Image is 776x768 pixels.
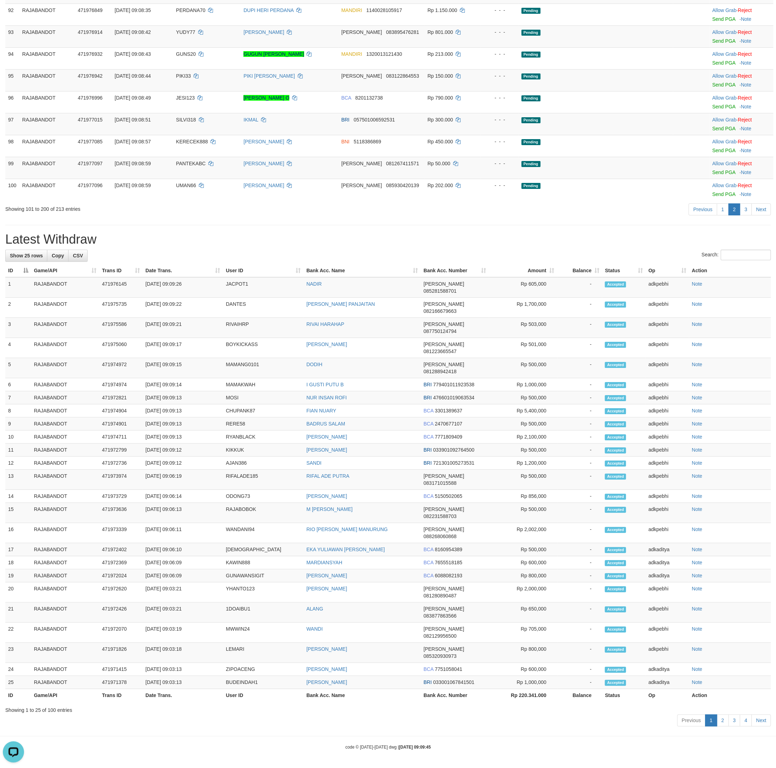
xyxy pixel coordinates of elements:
[99,358,143,378] td: 471974972
[427,51,453,57] span: Rp 213.000
[5,157,19,179] td: 99
[692,362,702,367] a: Note
[712,169,735,175] a: Send PGA
[645,277,689,298] td: adkpebhi
[489,318,557,338] td: Rp 503,000
[712,7,738,13] span: ·
[738,183,752,188] a: Reject
[557,277,602,298] td: -
[19,91,75,113] td: RAJABANDOT
[645,298,689,318] td: adkpebhi
[31,264,99,277] th: Game/API: activate to sort column ascending
[712,161,736,166] a: Allow Grab
[521,95,540,101] span: Pending
[341,161,382,166] span: [PERSON_NAME]
[692,447,702,453] a: Note
[423,288,456,294] span: Copy 085281588701 to clipboard
[521,52,540,58] span: Pending
[5,277,31,298] td: 1
[143,358,223,378] td: [DATE] 09:09:15
[5,179,19,201] td: 100
[421,264,489,277] th: Bank Acc. Number: activate to sort column ascending
[99,378,143,391] td: 471974974
[306,560,342,565] a: MARDIANSYAH
[489,358,557,378] td: Rp 500,000
[521,30,540,36] span: Pending
[306,547,385,552] a: EKA YULIAWAN [PERSON_NAME]
[712,139,736,144] a: Allow Grab
[427,7,457,13] span: Rp 1.150.000
[483,116,516,123] div: - - -
[5,113,19,135] td: 97
[741,82,751,88] a: Note
[423,362,464,367] span: [PERSON_NAME]
[605,342,626,348] span: Accepted
[427,73,453,79] span: Rp 150.000
[306,626,322,632] a: WANDI
[521,8,540,14] span: Pending
[605,362,626,368] span: Accepted
[738,7,752,13] a: Reject
[10,253,43,258] span: Show 25 rows
[5,47,19,69] td: 94
[223,264,303,277] th: User ID: activate to sort column ascending
[19,4,75,25] td: RAJABANDOT
[692,473,702,479] a: Note
[557,264,602,277] th: Balance: activate to sort column ascending
[306,606,323,612] a: ALANG
[692,321,702,327] a: Note
[712,73,736,79] a: Allow Grab
[423,301,464,307] span: [PERSON_NAME]
[605,281,626,287] span: Accepted
[19,47,75,69] td: RAJABANDOT
[341,95,351,101] span: BCA
[243,117,258,123] a: IKMAL
[306,460,321,466] a: SANDI
[386,161,419,166] span: Copy 081267411571 to clipboard
[78,117,102,123] span: 471977015
[306,341,347,347] a: [PERSON_NAME]
[3,3,24,24] button: Open LiveChat chat widget
[176,183,196,188] span: UMAN66
[645,318,689,338] td: adkpebhi
[521,139,540,145] span: Pending
[709,179,773,201] td: ·
[99,277,143,298] td: 471976145
[712,183,736,188] a: Allow Grab
[692,421,702,427] a: Note
[306,382,344,387] a: I GUSTI PUTU B
[306,281,322,287] a: NADIR
[692,408,702,413] a: Note
[115,95,151,101] span: [DATE] 09:08:49
[712,51,736,57] a: Allow Grab
[223,358,303,378] td: MAMANG0101
[143,264,223,277] th: Date Trans.: activate to sort column ascending
[306,447,347,453] a: [PERSON_NAME]
[483,72,516,79] div: - - -
[712,7,736,13] a: Allow Grab
[243,183,284,188] a: [PERSON_NAME]
[741,38,751,44] a: Note
[692,586,702,591] a: Note
[5,203,318,213] div: Showing 101 to 200 of 213 entries
[751,714,771,726] a: Next
[692,506,702,512] a: Note
[712,29,738,35] span: ·
[223,298,303,318] td: DANTES
[521,73,540,79] span: Pending
[223,277,303,298] td: JACPOT1
[31,378,99,391] td: RAJABANDOT
[521,117,540,123] span: Pending
[741,126,751,131] a: Note
[176,51,196,57] span: GUNS20
[78,73,102,79] span: 471976942
[557,298,602,318] td: -
[31,358,99,378] td: RAJABANDOT
[176,117,196,123] span: SILVI318
[306,421,345,427] a: BADRUS SALAM
[423,321,464,327] span: [PERSON_NAME]
[423,281,464,287] span: [PERSON_NAME]
[341,29,382,35] span: [PERSON_NAME]
[354,139,381,144] span: Copy 5118386869 to clipboard
[306,395,346,400] a: NUR INSAN ROFI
